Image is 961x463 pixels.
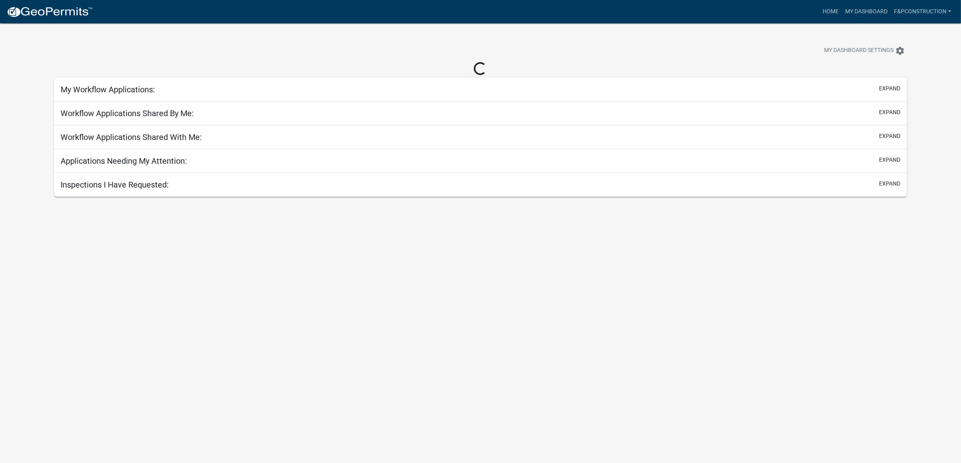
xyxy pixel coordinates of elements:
[891,4,955,19] a: F&PConstruction
[879,132,900,140] button: expand
[819,4,842,19] a: Home
[824,46,894,56] span: My Dashboard Settings
[879,156,900,164] button: expand
[879,179,900,188] button: expand
[61,108,194,118] h5: Workflow Applications Shared By Me:
[818,43,911,58] button: My Dashboard Settingssettings
[61,85,155,94] h5: My Workflow Applications:
[61,156,187,166] h5: Applications Needing My Attention:
[879,84,900,93] button: expand
[879,108,900,117] button: expand
[61,180,169,190] h5: Inspections I Have Requested:
[842,4,891,19] a: My Dashboard
[895,46,905,56] i: settings
[61,132,202,142] h5: Workflow Applications Shared With Me:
